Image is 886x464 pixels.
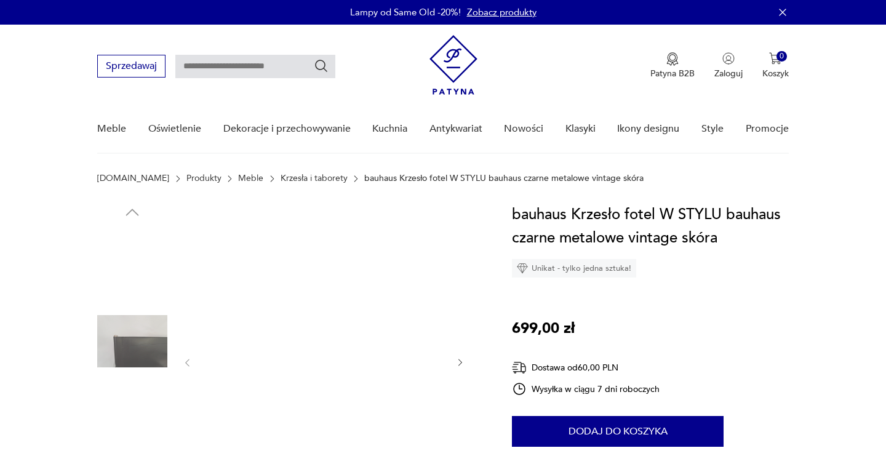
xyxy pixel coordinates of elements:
div: Dostawa od 60,00 PLN [512,360,660,375]
a: Produkty [186,174,221,183]
a: Promocje [746,105,789,153]
img: Ikonka użytkownika [722,52,735,65]
button: Patyna B2B [650,52,695,79]
p: 699,00 zł [512,317,575,340]
a: Meble [97,105,126,153]
img: Zdjęcie produktu bauhaus Krzesło fotel W STYLU bauhaus czarne metalowe vintage skóra [97,228,167,298]
img: Ikona medalu [666,52,679,66]
a: Zobacz produkty [467,6,537,18]
img: Patyna - sklep z meblami i dekoracjami vintage [429,35,477,95]
a: Oświetlenie [148,105,201,153]
a: Sprzedawaj [97,63,166,71]
img: Ikona dostawy [512,360,527,375]
p: Patyna B2B [650,68,695,79]
img: Ikona diamentu [517,263,528,274]
a: Ikony designu [617,105,679,153]
img: Zdjęcie produktu bauhaus Krzesło fotel W STYLU bauhaus czarne metalowe vintage skóra [97,385,167,455]
a: Krzesła i taborety [281,174,348,183]
a: Ikona medaluPatyna B2B [650,52,695,79]
a: [DOMAIN_NAME] [97,174,169,183]
div: Unikat - tylko jedna sztuka! [512,259,636,278]
a: Dekoracje i przechowywanie [223,105,351,153]
p: Koszyk [762,68,789,79]
a: Nowości [504,105,543,153]
h1: bauhaus Krzesło fotel W STYLU bauhaus czarne metalowe vintage skóra [512,203,788,250]
p: bauhaus Krzesło fotel W STYLU bauhaus czarne metalowe vintage skóra [364,174,644,183]
button: Zaloguj [714,52,743,79]
p: Zaloguj [714,68,743,79]
a: Klasyki [565,105,596,153]
a: Style [701,105,724,153]
p: Lampy od Same Old -20%! [350,6,461,18]
a: Meble [238,174,263,183]
button: Sprzedawaj [97,55,166,78]
div: Wysyłka w ciągu 7 dni roboczych [512,382,660,396]
img: Ikona koszyka [769,52,781,65]
img: Zdjęcie produktu bauhaus Krzesło fotel W STYLU bauhaus czarne metalowe vintage skóra [97,306,167,377]
a: Kuchnia [372,105,407,153]
button: Szukaj [314,58,329,73]
button: Dodaj do koszyka [512,416,724,447]
a: Antykwariat [429,105,482,153]
button: 0Koszyk [762,52,789,79]
div: 0 [776,51,787,62]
